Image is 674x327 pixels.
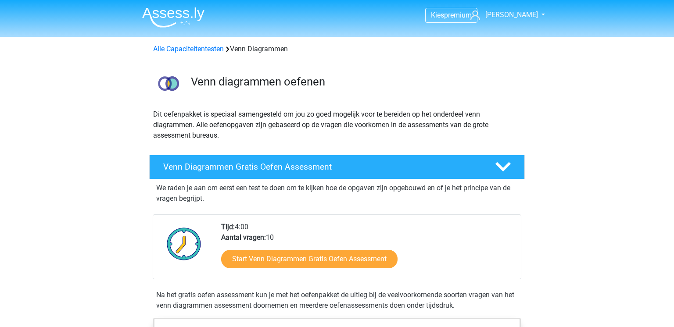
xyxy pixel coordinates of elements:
[153,109,521,141] p: Dit oefenpakket is speciaal samengesteld om jou zo goed mogelijk voor te bereiden op het onderdee...
[191,75,518,89] h3: Venn diagrammen oefenen
[150,65,187,102] img: venn diagrammen
[146,155,528,179] a: Venn Diagrammen Gratis Oefen Assessment
[163,162,481,172] h4: Venn Diagrammen Gratis Oefen Assessment
[153,290,521,311] div: Na het gratis oefen assessment kun je met het oefenpakket de uitleg bij de veelvoorkomende soorte...
[221,233,266,242] b: Aantal vragen:
[221,250,398,268] a: Start Venn Diagrammen Gratis Oefen Assessment
[467,10,539,20] a: [PERSON_NAME]
[426,9,477,21] a: Kiespremium
[215,222,520,279] div: 4:00 10
[142,7,204,28] img: Assessly
[153,45,224,53] a: Alle Capaciteitentesten
[150,44,524,54] div: Venn Diagrammen
[221,223,235,231] b: Tijd:
[431,11,444,19] span: Kies
[485,11,538,19] span: [PERSON_NAME]
[444,11,472,19] span: premium
[162,222,206,266] img: Klok
[156,183,518,204] p: We raden je aan om eerst een test te doen om te kijken hoe de opgaven zijn opgebouwd en of je het...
